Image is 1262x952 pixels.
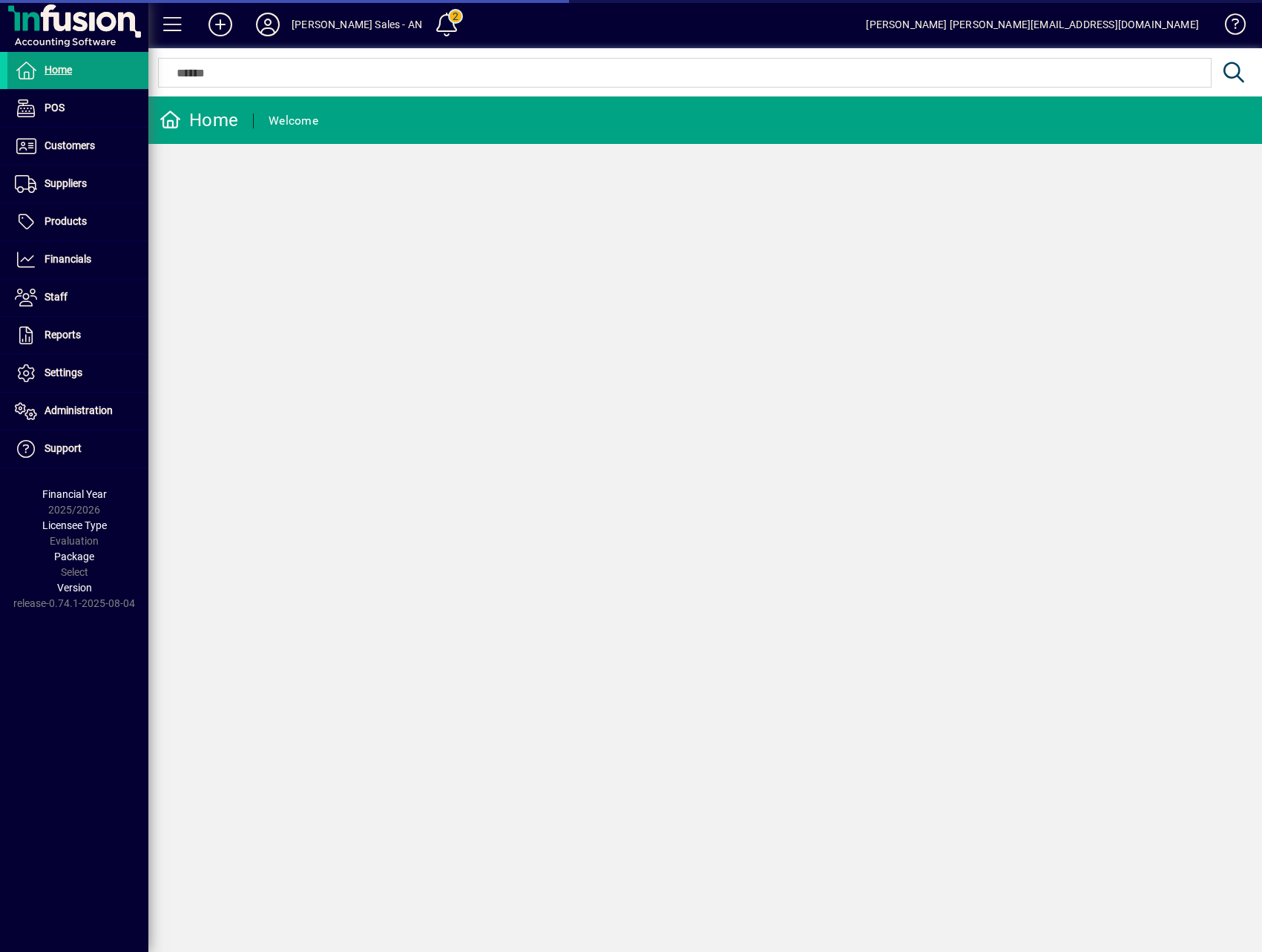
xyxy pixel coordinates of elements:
a: Suppliers [7,165,148,203]
span: Financials [45,253,91,265]
a: Reports [7,317,148,354]
span: Financial Year [42,488,107,500]
a: Settings [7,355,148,392]
div: Home [160,108,238,132]
a: Staff [7,279,148,316]
a: Products [7,203,148,240]
span: Support [45,442,82,454]
div: [PERSON_NAME] [PERSON_NAME][EMAIL_ADDRESS][DOMAIN_NAME] [866,13,1199,36]
div: Welcome [269,109,318,133]
span: Staff [45,291,68,303]
span: POS [45,102,65,114]
span: Settings [45,367,82,378]
span: Customers [45,139,95,151]
a: Customers [7,128,148,165]
a: Support [7,430,148,467]
a: POS [7,90,148,127]
span: Home [45,64,72,76]
span: Administration [45,404,113,416]
div: [PERSON_NAME] Sales - AN [292,13,422,36]
button: Profile [244,11,292,38]
a: Knowledge Base [1214,3,1243,51]
a: Administration [7,393,148,430]
span: Suppliers [45,177,87,189]
a: Financials [7,241,148,278]
span: Reports [45,329,81,341]
span: Version [57,582,92,594]
span: Products [45,215,87,227]
button: Add [197,11,244,38]
span: Licensee Type [42,519,107,531]
span: Package [54,551,94,562]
